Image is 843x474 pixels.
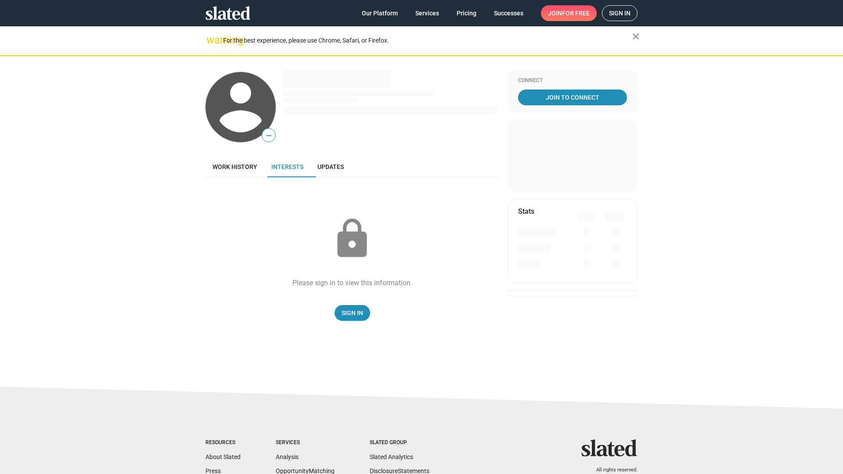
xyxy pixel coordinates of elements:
[342,305,363,321] span: Sign In
[205,453,241,460] a: About Slated
[362,5,398,21] span: Our Platform
[276,453,299,460] a: Analysis
[602,5,638,21] a: Sign in
[518,207,534,216] mat-card-title: Stats
[310,156,351,177] a: Updates
[205,156,264,177] a: Work history
[457,5,476,21] span: Pricing
[541,5,597,21] a: Joinfor free
[335,305,370,321] a: Sign In
[450,5,483,21] a: Pricing
[370,453,413,460] a: Slated Analytics
[609,6,630,21] span: Sign in
[264,156,310,177] a: Interests
[317,163,344,170] span: Updates
[487,5,530,21] a: Successes
[415,5,439,21] span: Services
[213,163,257,170] span: Work history
[518,77,627,84] div: Connect
[262,130,275,141] span: —
[292,278,412,287] div: Please sign in to view this information.
[206,35,217,45] mat-icon: warning
[518,90,627,105] a: Join To Connect
[355,5,405,21] a: Our Platform
[520,90,625,105] span: Join To Connect
[494,5,523,21] span: Successes
[370,439,429,446] div: Slated Group
[630,31,641,42] mat-icon: close
[223,35,632,47] div: For the best experience, please use Chrome, Safari, or Firefox.
[562,5,590,21] span: for free
[548,5,590,21] span: Join
[330,217,374,261] mat-icon: lock
[205,439,241,446] div: Resources
[408,5,446,21] a: Services
[276,439,335,446] div: Services
[271,163,303,170] span: Interests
